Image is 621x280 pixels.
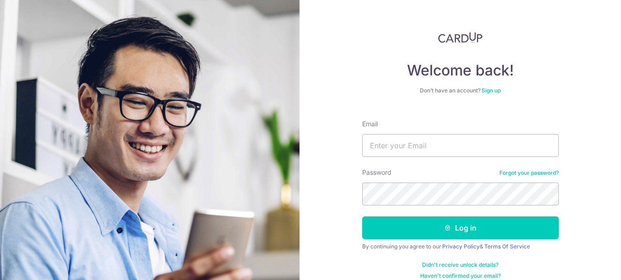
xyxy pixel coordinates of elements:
[362,243,559,250] div: By continuing you agree to our &
[438,32,483,43] img: CardUp Logo
[422,261,498,269] a: Didn't receive unlock details?
[362,87,559,94] div: Don’t have an account?
[442,243,480,250] a: Privacy Policy
[362,134,559,157] input: Enter your Email
[420,272,501,280] a: Haven't confirmed your email?
[499,169,559,177] a: Forgot your password?
[362,168,391,177] label: Password
[484,243,530,250] a: Terms Of Service
[362,61,559,80] h4: Welcome back!
[482,87,501,94] a: Sign up
[362,216,559,239] button: Log in
[362,119,378,129] label: Email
